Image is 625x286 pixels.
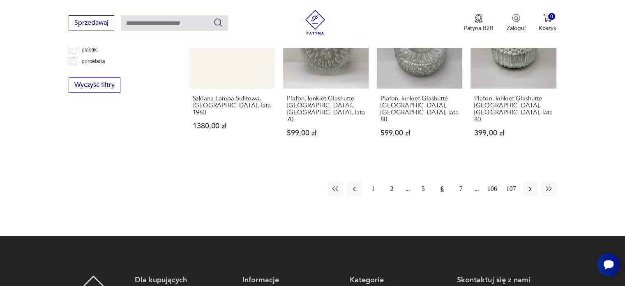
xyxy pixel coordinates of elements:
[189,3,274,153] a: Szklana Lampa Sufitowa, Czechy, lata 1960Szklana Lampa Sufitowa, [GEOGRAPHIC_DATA], lata 19601380...
[69,21,114,26] a: Sprzedawaj
[381,95,459,123] h3: Plafon, kinkiet Glashutte [GEOGRAPHIC_DATA], [GEOGRAPHIC_DATA], lata 80.
[548,13,555,20] div: 0
[507,24,526,32] p: Zaloguj
[135,275,234,285] p: Dla kupujących
[82,45,97,54] p: plastik
[213,18,223,28] button: Szukaj
[435,181,450,196] button: 6
[193,123,271,130] p: 1380,00 zł
[485,181,500,196] button: 106
[512,14,520,22] img: Ikonka użytkownika
[69,77,120,93] button: Wyczyść filtry
[350,275,449,285] p: Kategorie
[82,57,105,66] p: porcelana
[464,14,494,32] button: Patyna B2B
[474,130,552,137] p: 399,00 zł
[464,24,494,32] p: Patyna B2B
[464,14,494,32] a: Ikona medaluPatyna B2B
[366,181,381,196] button: 1
[416,181,431,196] button: 5
[242,275,341,285] p: Informacje
[283,3,369,153] a: Plafon, kinkiet Glashutte Limburg, Niemcy, lata 70.Plafon, kinkiet Glashutte [GEOGRAPHIC_DATA], [...
[303,10,327,35] img: Patyna - sklep z meblami i dekoracjami vintage
[69,15,114,30] button: Sprzedawaj
[504,181,519,196] button: 107
[454,181,468,196] button: 7
[193,95,271,116] h3: Szklana Lampa Sufitowa, [GEOGRAPHIC_DATA], lata 1960
[381,130,459,137] p: 599,00 zł
[82,68,99,77] p: porcelit
[474,95,552,123] h3: Plafon, kinkiet Glashutte [GEOGRAPHIC_DATA], [GEOGRAPHIC_DATA], lata 80.
[507,14,526,32] button: Zaloguj
[377,3,462,153] a: Plafon, kinkiet Glashutte Limburg, Niemcy, lata 80.Plafon, kinkiet Glashutte [GEOGRAPHIC_DATA], [...
[287,130,365,137] p: 599,00 zł
[539,14,556,32] button: 0Koszyk
[539,24,556,32] p: Koszyk
[287,95,365,123] h3: Plafon, kinkiet Glashutte [GEOGRAPHIC_DATA], [GEOGRAPHIC_DATA], lata 70.
[457,275,556,285] p: Skontaktuj się z nami
[475,14,483,23] img: Ikona medalu
[385,181,399,196] button: 2
[543,14,551,22] img: Ikona koszyka
[470,3,556,153] a: Plafon, kinkiet Glashutte Limburg, Niemcy, lata 80.Plafon, kinkiet Glashutte [GEOGRAPHIC_DATA], [...
[597,253,620,276] iframe: Smartsupp widget button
